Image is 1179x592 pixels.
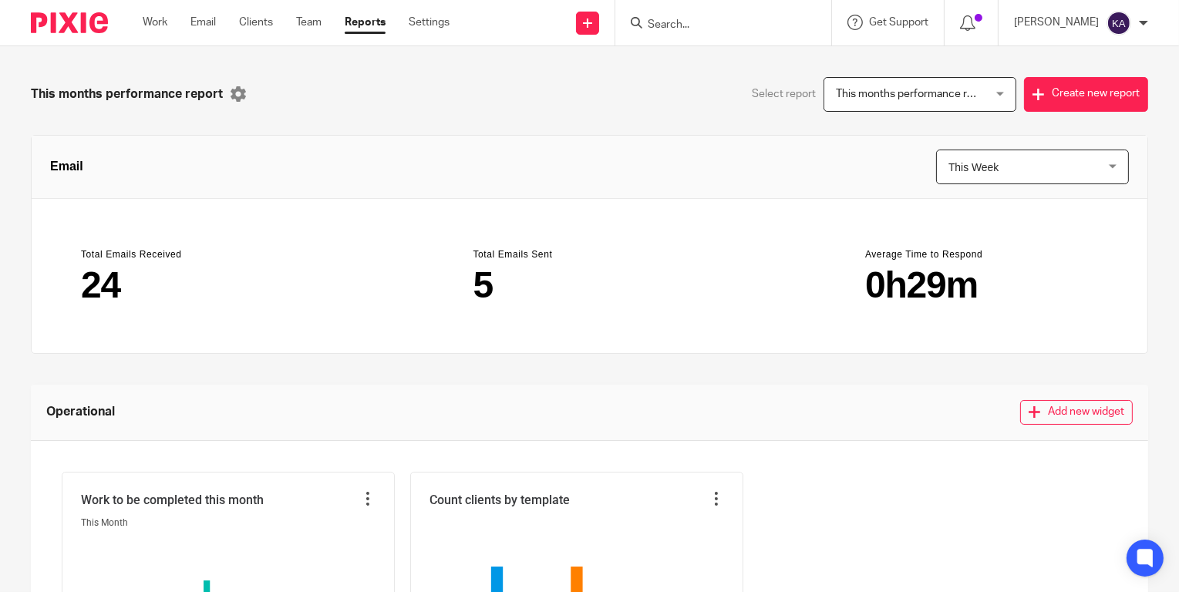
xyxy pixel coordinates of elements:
span: Get Support [869,17,928,28]
p: [PERSON_NAME] [1014,15,1099,30]
main: 0h29m [865,267,1098,304]
main: 24 [81,267,314,304]
span: This months performance report [836,89,993,99]
header: Total Emails Sent [473,248,706,261]
span: This Month [81,517,128,528]
img: Pixie [31,12,108,33]
a: Email [190,15,216,30]
header: Average Time to Respond [865,248,1098,261]
button: Add new widget [1020,400,1133,425]
span: Operational [46,403,115,421]
a: Clients [239,15,273,30]
a: Settings [409,15,450,30]
span: This Week [948,161,999,173]
a: Reports [345,15,386,30]
header: Total Emails Received [81,248,314,261]
img: svg%3E [1107,11,1131,35]
a: Work [143,15,167,30]
span: Work to be completed this month [81,491,264,509]
span: Count clients by template [429,491,570,509]
span: Email [50,157,83,176]
span: Select report [752,86,816,102]
a: Team [296,15,322,30]
span: This months performance report [31,86,223,103]
main: 5 [473,267,706,304]
button: Create new report [1024,77,1148,112]
input: Search [646,18,785,32]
